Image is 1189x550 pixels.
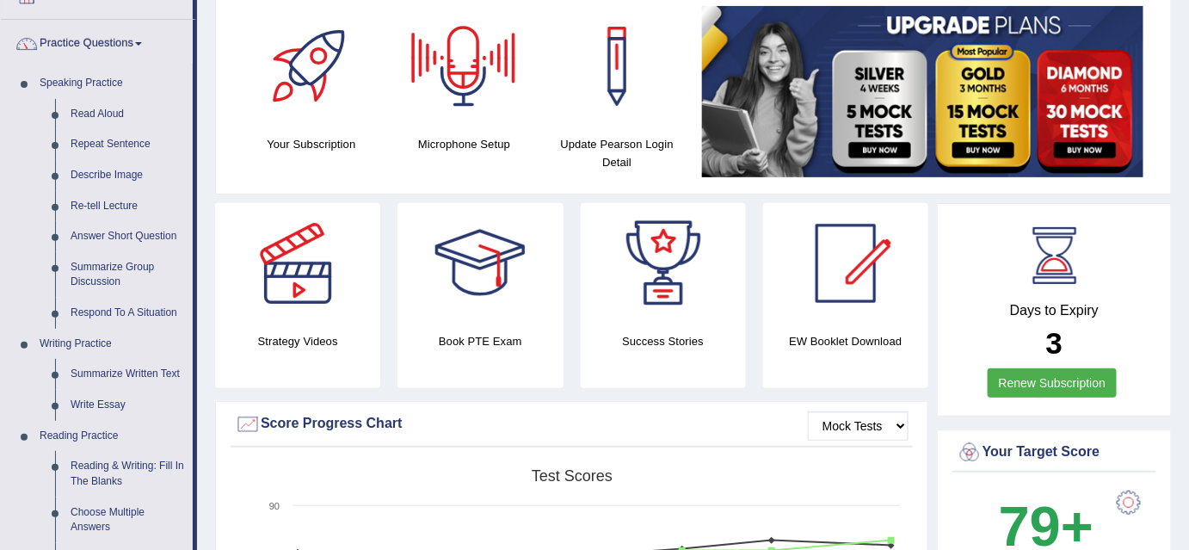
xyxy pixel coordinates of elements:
a: Answer Short Question [63,221,193,252]
div: Score Progress Chart [235,411,909,437]
h4: Book PTE Exam [397,332,563,350]
h4: Success Stories [581,332,746,350]
h4: Microphone Setup [397,135,533,153]
img: small5.jpg [702,6,1143,177]
b: 3 [1046,326,1063,360]
a: Read Aloud [63,99,193,130]
a: Choose Multiple Answers [63,497,193,543]
a: Respond To A Situation [63,298,193,329]
a: Reading & Writing: Fill In The Blanks [63,451,193,497]
h4: Days to Expiry [957,303,1152,318]
a: Writing Practice [32,329,193,360]
a: Write Essay [63,390,193,421]
h4: Update Pearson Login Detail [549,135,685,171]
a: Repeat Sentence [63,129,193,160]
a: Summarize Written Text [63,359,193,390]
tspan: Test scores [532,467,613,485]
a: Re-tell Lecture [63,191,193,222]
h4: Strategy Videos [215,332,380,350]
a: Practice Questions [1,20,193,63]
h4: EW Booklet Download [763,332,928,350]
text: 90 [269,501,280,511]
a: Summarize Group Discussion [63,252,193,298]
a: Speaking Practice [32,68,193,99]
a: Reading Practice [32,421,193,452]
a: Describe Image [63,160,193,191]
h4: Your Subscription [243,135,379,153]
div: Your Target Score [957,440,1152,466]
a: Renew Subscription [988,368,1118,398]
